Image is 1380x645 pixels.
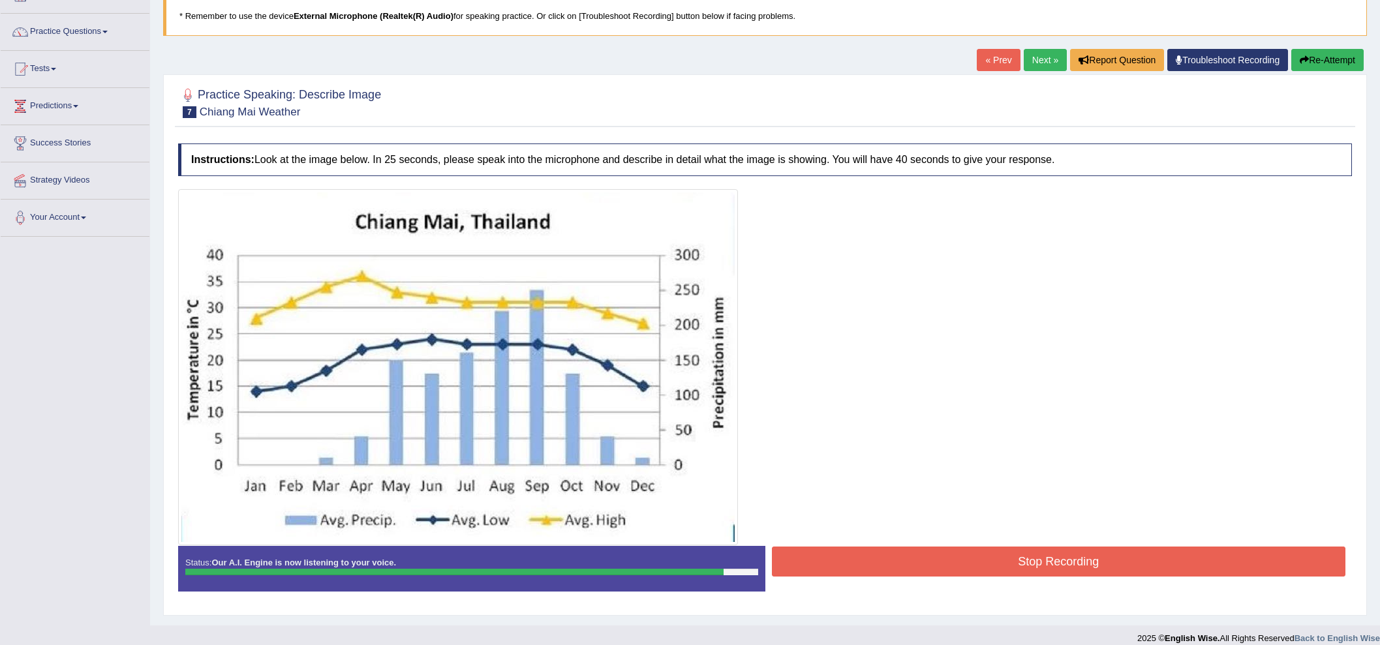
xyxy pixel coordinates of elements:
[1024,49,1067,71] a: Next »
[1,125,149,158] a: Success Stories
[1295,633,1380,643] a: Back to English Wise
[178,143,1352,176] h4: Look at the image below. In 25 seconds, please speak into the microphone and describe in detail w...
[1,200,149,232] a: Your Account
[1165,633,1219,643] strong: English Wise.
[200,106,301,118] small: Chiang Mai Weather
[1,88,149,121] a: Predictions
[183,106,196,118] span: 7
[772,547,1346,577] button: Stop Recording
[178,546,765,592] div: Status:
[1137,625,1380,644] div: 2025 © All Rights Reserved
[977,49,1020,71] a: « Prev
[1167,49,1288,71] a: Troubleshoot Recording
[211,558,396,567] strong: Our A.I. Engine is now listening to your voice.
[294,11,453,21] b: External Microphone (Realtek(R) Audio)
[191,154,254,165] b: Instructions:
[1,162,149,195] a: Strategy Videos
[1070,49,1164,71] button: Report Question
[1291,49,1364,71] button: Re-Attempt
[1,14,149,46] a: Practice Questions
[178,85,381,118] h2: Practice Speaking: Describe Image
[1,51,149,83] a: Tests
